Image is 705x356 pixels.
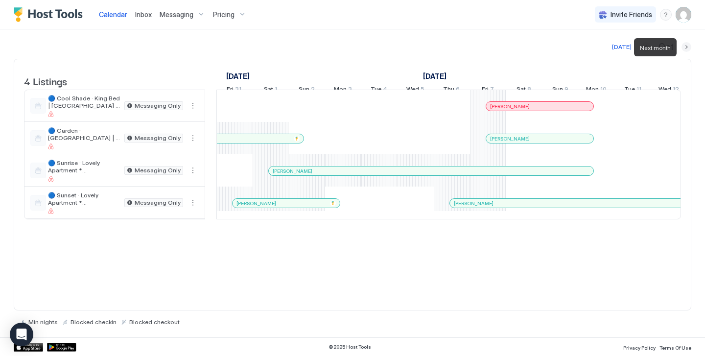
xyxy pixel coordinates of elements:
[454,200,493,207] span: [PERSON_NAME]
[14,343,43,352] a: App Store
[681,42,691,52] button: Next month
[514,83,534,97] a: November 8, 2025
[236,200,276,207] span: [PERSON_NAME]
[676,7,691,23] div: User profile
[421,85,424,95] span: 5
[28,318,58,326] span: Min nights
[235,85,241,95] span: 31
[187,100,199,112] button: More options
[659,345,691,351] span: Terms Of Use
[368,83,390,97] a: November 4, 2025
[612,43,632,51] div: [DATE]
[48,95,120,109] span: 🔵 Cool Shade · King Bed | [GEOGRAPHIC_DATA] *Best Downtown Locations *Cool
[334,85,347,95] span: Mon
[441,83,462,97] a: November 6, 2025
[135,10,152,19] span: Inbox
[70,318,117,326] span: Blocked checkin
[456,85,460,95] span: 6
[48,127,120,142] span: 🔵 Garden · [GEOGRAPHIC_DATA] | [GEOGRAPHIC_DATA] *Best Downtown Locations (4)
[187,197,199,209] div: menu
[48,159,120,174] span: 🔵 Sunrise · Lovely Apartment *[GEOGRAPHIC_DATA] Best Locations *Sunrise
[296,83,317,97] a: November 2, 2025
[611,41,633,53] button: [DATE]
[404,83,427,97] a: November 5, 2025
[490,85,494,95] span: 7
[622,83,644,97] a: November 11, 2025
[24,73,67,88] span: 4 Listings
[227,85,234,95] span: Fri
[640,44,671,51] span: Next month
[656,83,681,97] a: November 12, 2025
[135,9,152,20] a: Inbox
[624,85,635,95] span: Tue
[584,83,609,97] a: November 10, 2025
[673,85,679,95] span: 12
[311,85,315,95] span: 2
[261,83,280,97] a: November 1, 2025
[224,69,252,83] a: October 16, 2025
[331,83,354,97] a: November 3, 2025
[527,85,531,95] span: 8
[299,85,309,95] span: Sun
[273,168,312,174] span: [PERSON_NAME]
[187,197,199,209] button: More options
[348,85,352,95] span: 3
[660,9,672,21] div: menu
[623,345,656,351] span: Privacy Policy
[264,85,273,95] span: Sat
[564,85,568,95] span: 9
[99,10,127,19] span: Calendar
[187,165,199,176] button: More options
[213,10,235,19] span: Pricing
[14,7,87,22] a: Host Tools Logo
[47,343,76,352] a: Google Play Store
[490,136,530,142] span: [PERSON_NAME]
[658,85,671,95] span: Wed
[99,9,127,20] a: Calendar
[443,85,454,95] span: Thu
[187,100,199,112] div: menu
[550,83,571,97] a: November 9, 2025
[187,165,199,176] div: menu
[611,10,652,19] span: Invite Friends
[586,85,599,95] span: Mon
[659,342,691,352] a: Terms Of Use
[160,10,193,19] span: Messaging
[600,85,607,95] span: 10
[490,103,530,110] span: [PERSON_NAME]
[48,191,120,206] span: 🔵 Sunset · Lovely Apartment *[GEOGRAPHIC_DATA] Best Locations *Sunset
[517,85,526,95] span: Sat
[187,132,199,144] button: More options
[482,85,489,95] span: Fri
[10,323,33,346] div: Open Intercom Messenger
[329,344,371,350] span: © 2025 Host Tools
[552,85,563,95] span: Sun
[371,85,381,95] span: Tue
[623,342,656,352] a: Privacy Policy
[636,85,641,95] span: 11
[383,85,387,95] span: 4
[224,83,244,97] a: October 31, 2025
[406,85,419,95] span: Wed
[275,85,277,95] span: 1
[129,318,180,326] span: Blocked checkout
[421,69,449,83] a: November 1, 2025
[187,132,199,144] div: menu
[479,83,496,97] a: November 7, 2025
